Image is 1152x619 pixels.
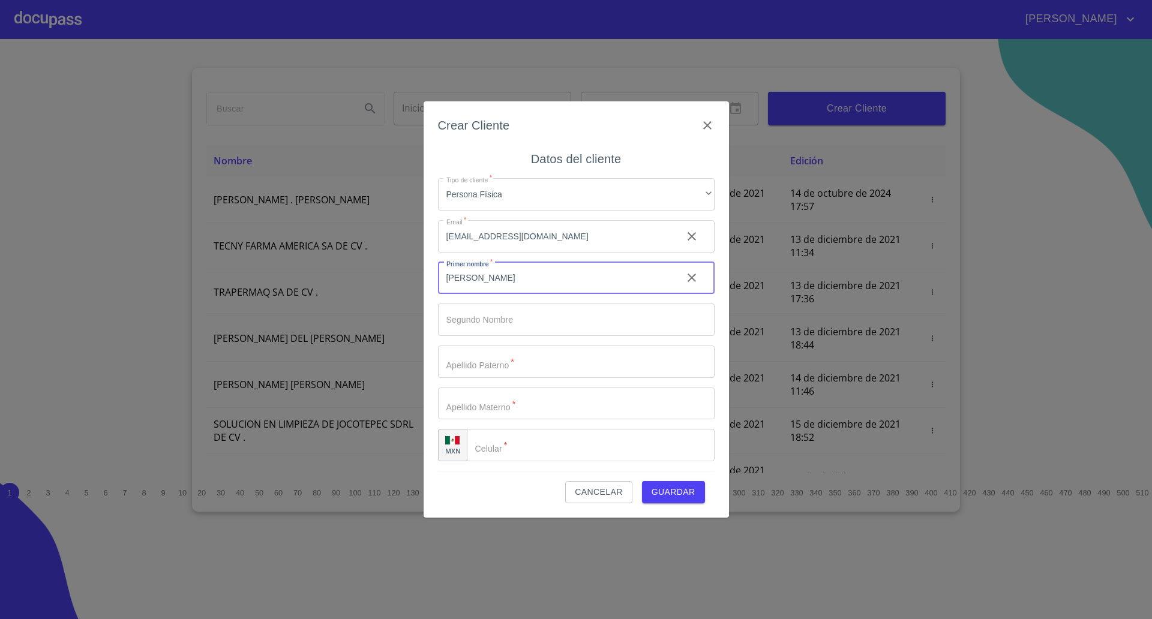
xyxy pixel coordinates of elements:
[575,485,622,500] span: Cancelar
[677,222,706,251] button: clear input
[438,178,715,211] div: Persona Física
[531,149,621,169] h6: Datos del cliente
[565,481,632,503] button: Cancelar
[652,485,695,500] span: Guardar
[677,263,706,292] button: clear input
[438,116,510,135] h6: Crear Cliente
[445,446,461,455] p: MXN
[445,436,460,444] img: R93DlvwvvjP9fbrDwZeCRYBHk45OWMq+AAOlFVsxT89f82nwPLnD58IP7+ANJEaWYhP0Tx8kkA0WlQMPQsAAgwAOmBj20AXj6...
[642,481,705,503] button: Guardar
